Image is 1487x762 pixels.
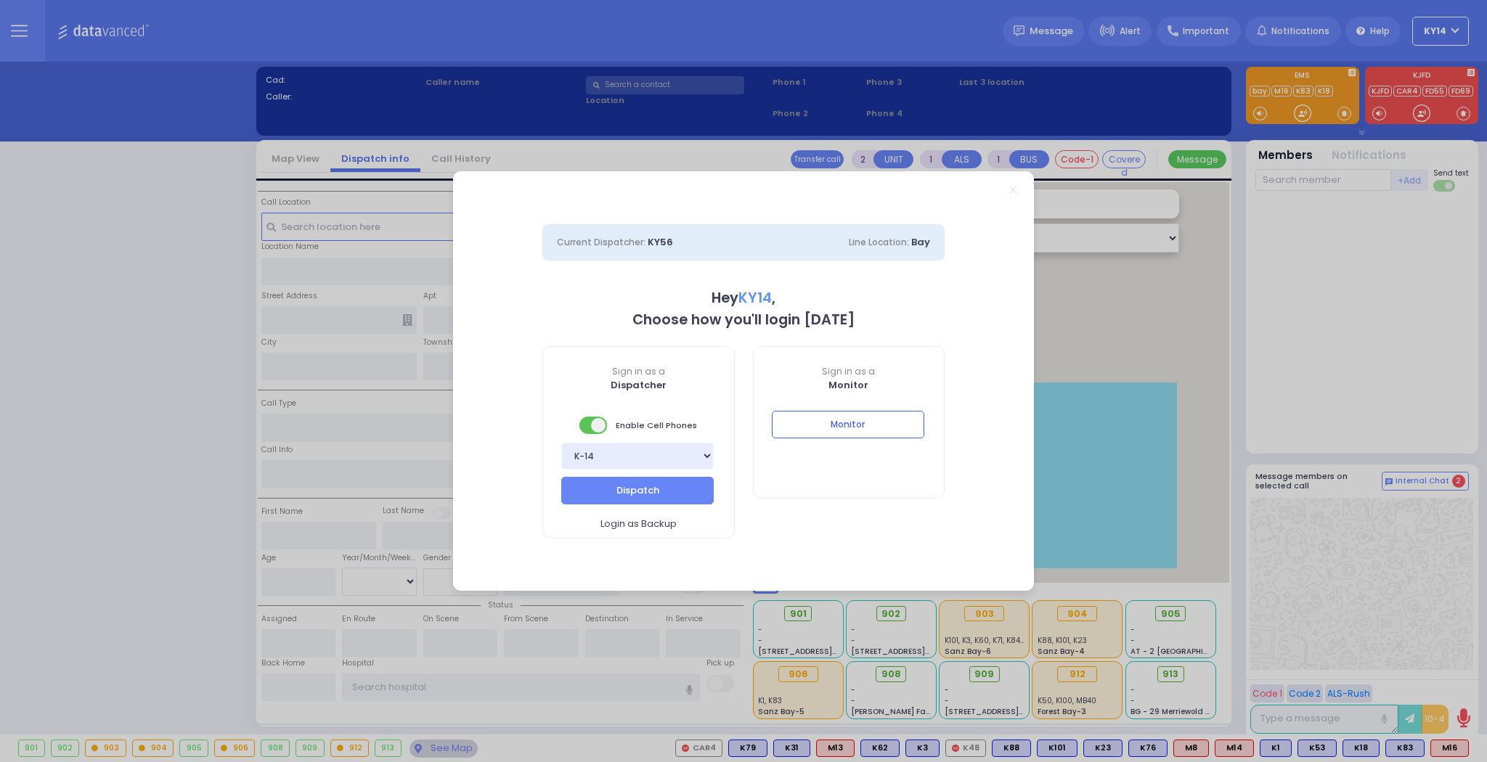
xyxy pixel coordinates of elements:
span: Enable Cell Phones [579,415,697,435]
span: Line Location: [849,236,909,248]
span: Bay [911,235,930,249]
span: Current Dispatcher: [557,236,645,248]
b: Hey , [712,288,775,308]
span: KY56 [648,235,673,249]
b: Choose how you'll login [DATE] [632,310,855,329]
button: Dispatch [561,477,714,504]
span: Login as Backup [600,517,677,531]
span: Sign in as a [754,365,945,378]
a: Close [1009,186,1017,194]
b: Monitor [828,378,868,392]
b: Dispatcher [611,378,667,392]
span: Sign in as a [543,365,734,378]
span: KY14 [738,288,772,308]
button: Monitor [772,411,924,438]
